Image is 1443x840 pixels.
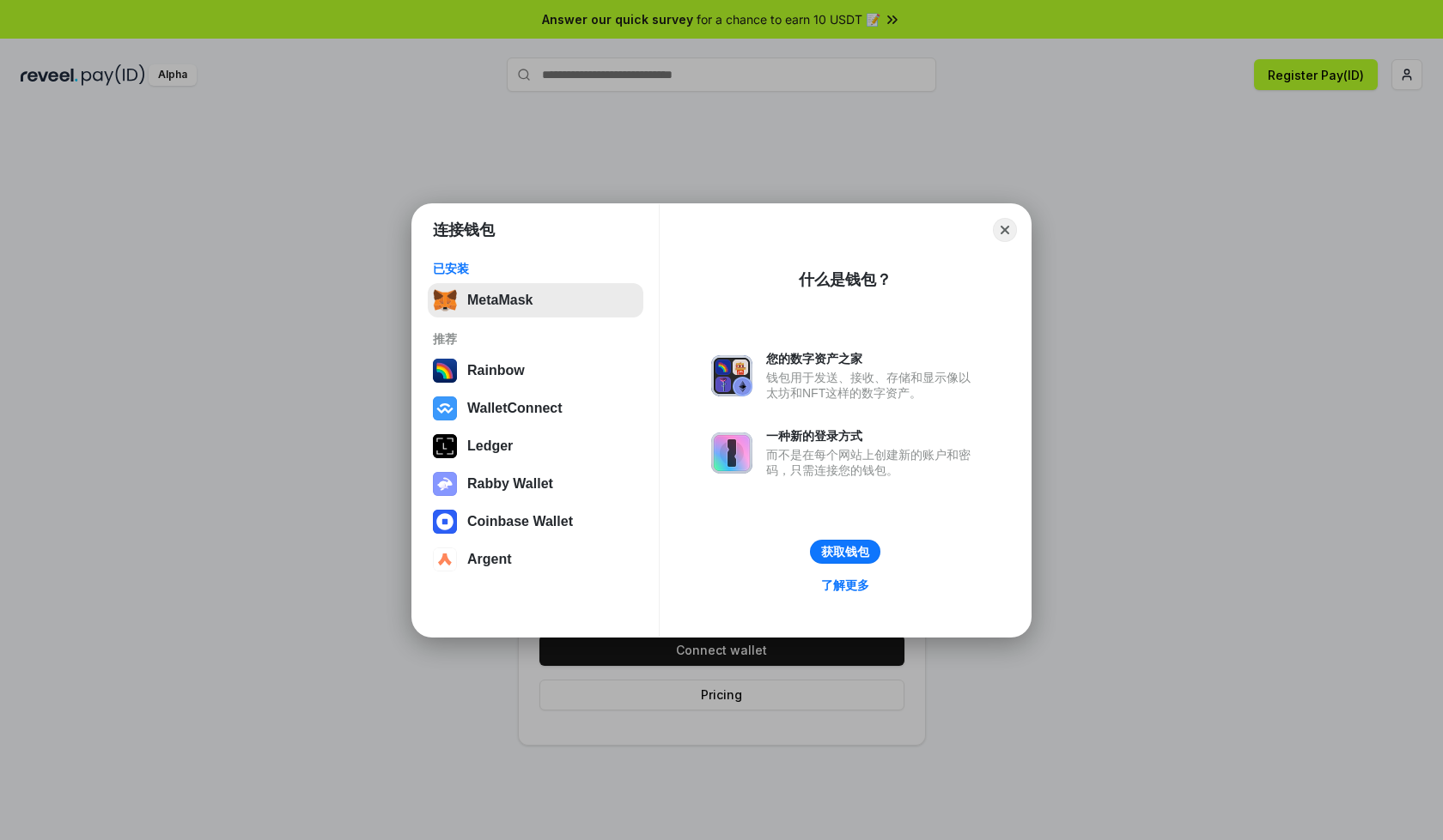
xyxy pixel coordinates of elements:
[467,401,563,416] div: WalletConnect
[433,359,457,383] img: svg+xml,%3Csvg%20width%3D%22120%22%20height%3D%22120%22%20viewBox%3D%220%200%20120%20120%22%20fil...
[810,540,880,564] button: 获取钱包
[993,218,1017,242] button: Close
[799,269,892,290] div: 什么是钱包？
[467,476,553,492] div: Rabby Wallet
[428,429,643,463] button: Ledger
[428,505,643,539] button: Coinbase Wallet
[433,547,457,571] img: svg+xml,%3Csvg%20width%3D%2228%22%20height%3D%2228%22%20viewBox%3D%220%200%2028%2028%22%20fill%3D...
[711,432,752,474] img: svg+xml,%3Csvg%20xmlns%3D%22http%3A%2F%2Fwww.w3.org%2F2000%2Fsvg%22%20fill%3D%22none%22%20viewBox...
[433,434,457,458] img: svg+xml,%3Csvg%20xmlns%3D%22http%3A%2F%2Fwww.w3.org%2F2000%2Fsvg%22%20width%3D%2228%22%20height%3...
[821,544,869,559] div: 获取钱包
[821,577,869,593] div: 了解更多
[428,467,643,501] button: Rabby Wallet
[433,396,457,420] img: svg+xml,%3Csvg%20width%3D%2228%22%20height%3D%2228%22%20viewBox%3D%220%200%2028%2028%22%20fill%3D...
[766,428,979,444] div: 一种新的登录方式
[433,331,638,347] div: 推荐
[467,293,533,308] div: MetaMask
[433,288,457,312] img: svg+xml,%3Csvg%20fill%3D%22none%22%20height%3D%2233%22%20viewBox%3D%220%200%2035%2033%22%20width%...
[433,220,495,240] h1: 连接钱包
[766,447,979,478] div: 而不是在每个网站上创建新的账户和密码，只需连接您的钱包。
[428,542,643,577] button: Argent
[433,261,638,276] div: 已安装
[433,510,457,534] img: svg+xml,%3Csvg%20width%3D%2228%22%20height%3D%2228%22%20viewBox%3D%220%200%2028%2028%22%20fill%3D...
[467,363,525,378] div: Rainbow
[433,472,457,496] img: svg+xml,%3Csvg%20xmlns%3D%22http%3A%2F%2Fwww.w3.org%2F2000%2Fsvg%22%20fill%3D%22none%22%20viewBox...
[428,354,643,388] button: Rainbow
[467,552,512,567] div: Argent
[467,514,573,529] div: Coinbase Wallet
[711,355,752,396] img: svg+xml,%3Csvg%20xmlns%3D%22http%3A%2F%2Fwww.w3.org%2F2000%2Fsvg%22%20fill%3D%22none%22%20viewBox...
[467,438,513,454] div: Ledger
[766,370,979,401] div: 钱包用于发送、接收、存储和显示像以太坊和NFT这样的数字资产。
[766,351,979,366] div: 您的数字资产之家
[428,283,643,317] button: MetaMask
[811,574,880,596] a: 了解更多
[428,391,643,426] button: WalletConnect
